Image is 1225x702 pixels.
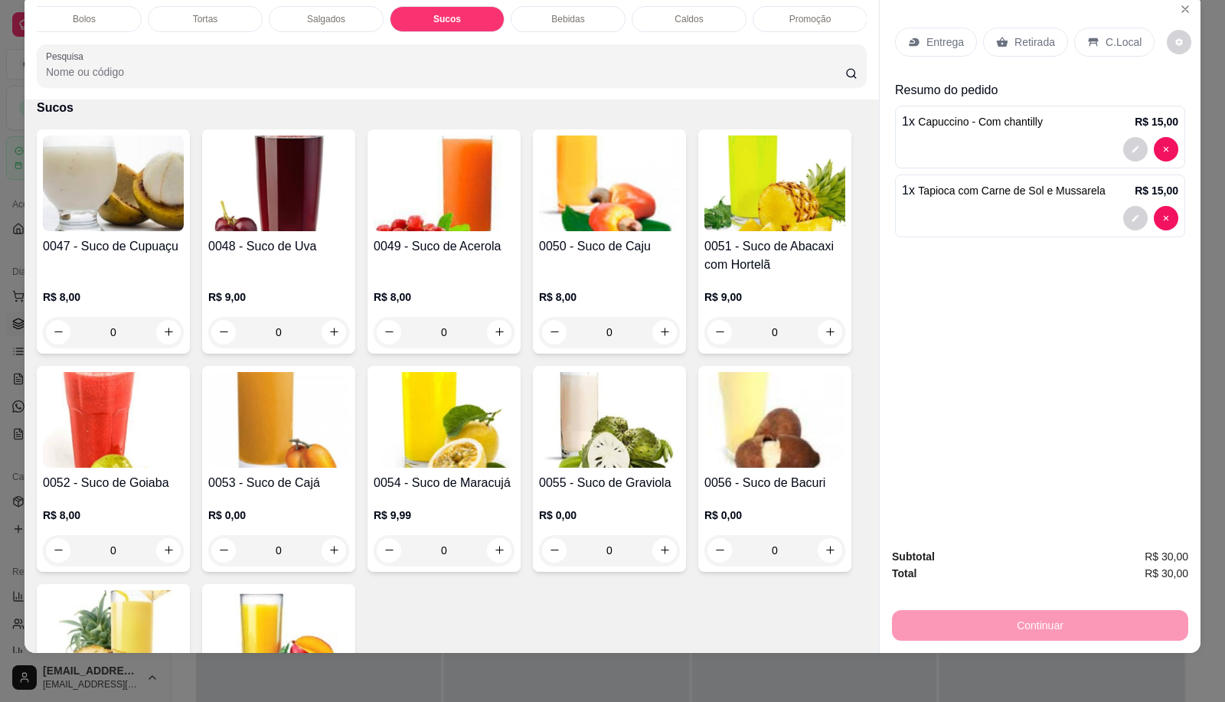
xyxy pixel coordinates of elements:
p: Resumo do pedido [895,81,1185,100]
button: decrease-product-quantity [1123,137,1148,162]
p: Tortas [193,13,218,25]
p: Promoção [789,13,831,25]
button: increase-product-quantity [322,320,346,344]
p: C.Local [1106,34,1142,50]
img: product-image [43,372,184,468]
h4: 0051 - Suco de Abacaxi com Hortelã [704,237,845,274]
p: Caldos [675,13,703,25]
h4: 0053 - Suco de Cajá [208,474,349,492]
p: Salgados [307,13,345,25]
h4: 0052 - Suco de Goiaba [43,474,184,492]
h4: 0054 - Suco de Maracujá [374,474,514,492]
button: decrease-product-quantity [1123,206,1148,230]
p: Retirada [1014,34,1055,50]
p: Entrega [926,34,964,50]
p: R$ 0,00 [704,508,845,523]
label: Pesquisa [46,50,89,63]
button: decrease-product-quantity [1167,30,1191,54]
button: decrease-product-quantity [1154,206,1178,230]
h4: 0049 - Suco de Acerola [374,237,514,256]
img: product-image [374,372,514,468]
p: Sucos [433,13,461,25]
img: product-image [208,372,349,468]
p: R$ 0,00 [539,508,680,523]
img: product-image [208,136,349,231]
span: R$ 30,00 [1145,548,1188,565]
span: Capuccino - Com chantilly [918,116,1043,128]
h4: 0047 - Suco de Cupuaçu [43,237,184,256]
h4: 0056 - Suco de Bacuri [704,474,845,492]
p: R$ 15,00 [1135,183,1178,198]
p: Sucos [37,99,867,117]
p: 1 x [902,181,1106,200]
p: 1 x [902,113,1043,131]
button: decrease-product-quantity [707,320,732,344]
p: R$ 9,00 [704,289,845,305]
img: product-image [43,590,184,686]
button: decrease-product-quantity [211,320,236,344]
span: R$ 30,00 [1145,565,1188,582]
img: product-image [374,136,514,231]
p: R$ 9,99 [374,508,514,523]
span: Tapioca com Carne de Sol e Mussarela [918,184,1105,197]
img: product-image [704,136,845,231]
button: increase-product-quantity [818,320,842,344]
h4: 0050 - Suco de Caju [539,237,680,256]
img: product-image [43,136,184,231]
p: R$ 8,00 [43,508,184,523]
p: R$ 0,00 [208,508,349,523]
img: product-image [539,372,680,468]
img: product-image [704,372,845,468]
button: decrease-product-quantity [1154,137,1178,162]
img: product-image [539,136,680,231]
strong: Subtotal [892,550,935,563]
p: R$ 8,00 [374,289,514,305]
h4: 0055 - Suco de Graviola [539,474,680,492]
p: R$ 8,00 [43,289,184,305]
p: Bebidas [551,13,584,25]
p: Bolos [73,13,96,25]
h4: 0048 - Suco de Uva [208,237,349,256]
p: R$ 9,00 [208,289,349,305]
input: Pesquisa [46,64,845,80]
strong: Total [892,567,916,580]
p: R$ 8,00 [539,289,680,305]
img: product-image [208,590,349,686]
p: R$ 15,00 [1135,114,1178,129]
